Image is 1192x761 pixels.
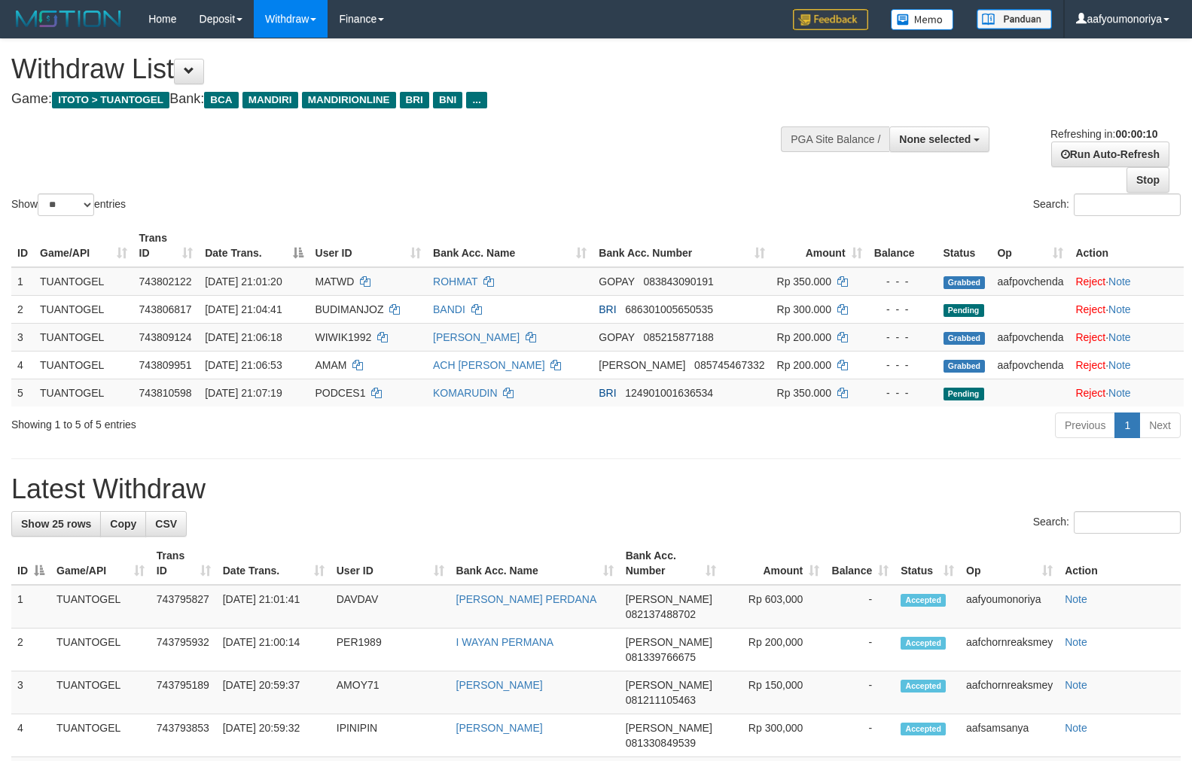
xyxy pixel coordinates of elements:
[456,722,543,734] a: [PERSON_NAME]
[50,585,151,629] td: TUANTOGEL
[960,714,1059,757] td: aafsamsanya
[960,542,1059,585] th: Op: activate to sort column ascending
[626,651,696,663] span: Copy 081339766675 to clipboard
[889,126,989,152] button: None selected
[599,359,685,371] span: [PERSON_NAME]
[777,275,831,288] span: Rp 350.000
[620,542,723,585] th: Bank Acc. Number: activate to sort column ascending
[944,276,986,289] span: Grabbed
[599,387,616,399] span: BRI
[205,387,282,399] span: [DATE] 21:07:19
[11,542,50,585] th: ID: activate to sort column descending
[11,411,486,432] div: Showing 1 to 5 of 5 entries
[217,714,331,757] td: [DATE] 20:59:32
[874,358,931,373] div: - - -
[316,387,366,399] span: PODCES1
[11,267,34,296] td: 1
[433,92,462,108] span: BNI
[205,275,282,288] span: [DATE] 21:01:20
[11,671,50,714] td: 3
[433,275,477,288] a: ROHMAT
[1069,224,1184,267] th: Action
[626,608,696,620] span: Copy 082137488702 to clipboard
[34,267,133,296] td: TUANTOGEL
[11,351,34,379] td: 4
[722,542,825,585] th: Amount: activate to sort column ascending
[626,737,696,749] span: Copy 081330849539 to clipboard
[302,92,396,108] span: MANDIRIONLINE
[309,224,428,267] th: User ID: activate to sort column ascending
[466,92,486,108] span: ...
[874,330,931,345] div: - - -
[1059,542,1181,585] th: Action
[1114,412,1140,438] a: 1
[38,193,94,216] select: Showentries
[1069,379,1184,406] td: ·
[825,714,895,757] td: -
[1033,193,1181,216] label: Search:
[1075,275,1105,288] a: Reject
[11,511,101,537] a: Show 25 rows
[316,359,347,371] span: AMAM
[825,542,895,585] th: Balance: activate to sort column ascending
[100,511,146,537] a: Copy
[626,636,712,648] span: [PERSON_NAME]
[1065,636,1087,648] a: Note
[34,224,133,267] th: Game/API: activate to sort column ascending
[891,9,954,30] img: Button%20Memo.svg
[899,133,971,145] span: None selected
[874,302,931,317] div: - - -
[151,714,217,757] td: 743793853
[433,331,520,343] a: [PERSON_NAME]
[50,542,151,585] th: Game/API: activate to sort column ascending
[139,275,192,288] span: 743802122
[400,92,429,108] span: BRI
[139,331,192,343] span: 743809124
[217,671,331,714] td: [DATE] 20:59:37
[626,694,696,706] span: Copy 081211105463 to clipboard
[11,8,126,30] img: MOTION_logo.png
[991,351,1069,379] td: aafpovchenda
[960,629,1059,671] td: aafchornreaksmey
[11,585,50,629] td: 1
[1065,593,1087,605] a: Note
[1051,142,1169,167] a: Run Auto-Refresh
[151,585,217,629] td: 743795827
[1069,267,1184,296] td: ·
[11,629,50,671] td: 2
[1115,128,1157,140] strong: 00:00:10
[991,323,1069,351] td: aafpovchenda
[777,387,831,399] span: Rp 350.000
[139,303,192,315] span: 743806817
[781,126,889,152] div: PGA Site Balance /
[456,636,554,648] a: I WAYAN PERMANA
[331,629,450,671] td: PER1989
[316,331,372,343] span: WIWIK1992
[991,224,1069,267] th: Op: activate to sort column ascending
[133,224,200,267] th: Trans ID: activate to sort column ascending
[1108,387,1131,399] a: Note
[1069,295,1184,323] td: ·
[205,359,282,371] span: [DATE] 21:06:53
[331,542,450,585] th: User ID: activate to sort column ascending
[937,224,992,267] th: Status
[771,224,868,267] th: Amount: activate to sort column ascending
[694,359,764,371] span: Copy 085745467332 to clipboard
[331,585,450,629] td: DAVDAV
[456,679,543,691] a: [PERSON_NAME]
[777,303,831,315] span: Rp 300.000
[625,303,713,315] span: Copy 686301005650535 to clipboard
[1075,359,1105,371] a: Reject
[944,360,986,373] span: Grabbed
[991,267,1069,296] td: aafpovchenda
[895,542,960,585] th: Status: activate to sort column ascending
[217,629,331,671] td: [DATE] 21:00:14
[11,379,34,406] td: 5
[34,379,133,406] td: TUANTOGEL
[722,714,825,757] td: Rp 300,000
[825,585,895,629] td: -
[1126,167,1169,193] a: Stop
[599,303,616,315] span: BRI
[205,303,282,315] span: [DATE] 21:04:41
[793,9,868,30] img: Feedback.jpg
